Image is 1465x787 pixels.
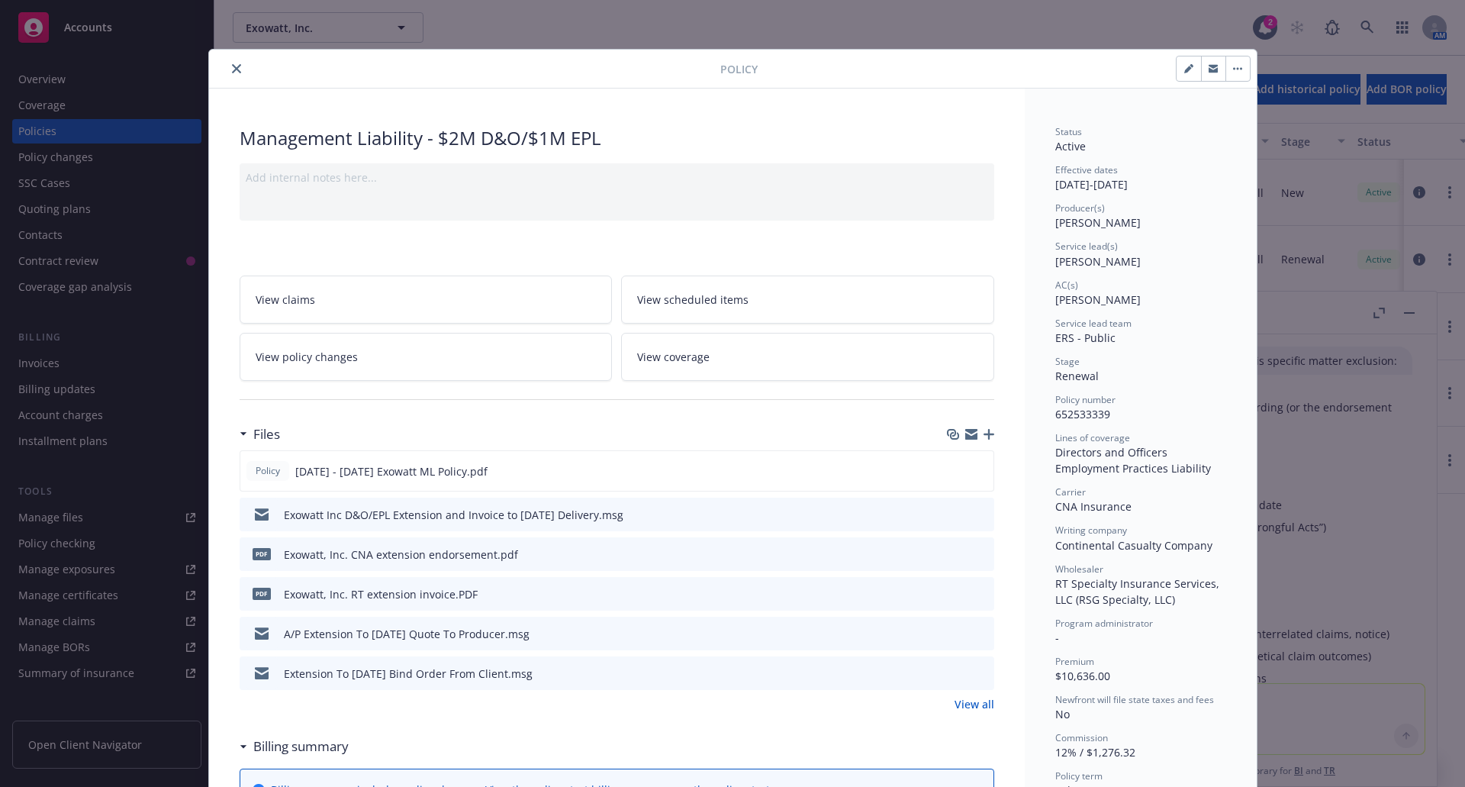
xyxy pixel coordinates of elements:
a: View coverage [621,333,994,381]
h3: Files [253,424,280,444]
span: No [1055,707,1070,721]
span: AC(s) [1055,279,1078,292]
span: [PERSON_NAME] [1055,292,1141,307]
span: Premium [1055,655,1094,668]
div: Exowatt, Inc. RT extension invoice.PDF [284,586,478,602]
button: download file [949,463,961,479]
span: Newfront will file state taxes and fees [1055,693,1214,706]
span: Commission [1055,731,1108,744]
span: ERS - Public [1055,331,1116,345]
button: preview file [974,463,987,479]
a: View all [955,696,994,712]
span: Renewal [1055,369,1099,383]
span: Policy term [1055,769,1103,782]
span: Carrier [1055,485,1086,498]
div: Exowatt, Inc. CNA extension endorsement.pdf [284,547,518,563]
button: preview file [974,626,988,642]
button: preview file [974,666,988,682]
span: [PERSON_NAME] [1055,215,1141,230]
button: download file [950,507,962,523]
span: Status [1055,125,1082,138]
span: Service lead team [1055,317,1132,330]
div: Directors and Officers [1055,444,1226,460]
button: download file [950,547,962,563]
span: CNA Insurance [1055,499,1132,514]
a: View claims [240,276,613,324]
span: View coverage [637,349,710,365]
span: Policy number [1055,393,1116,406]
span: 12% / $1,276.32 [1055,745,1135,760]
span: [PERSON_NAME] [1055,254,1141,269]
span: - [1055,631,1059,645]
span: 652533339 [1055,407,1110,421]
span: Policy [720,61,758,77]
span: View scheduled items [637,292,749,308]
button: download file [950,626,962,642]
span: Policy [253,464,283,478]
div: Files [240,424,280,444]
div: Employment Practices Liability [1055,460,1226,476]
div: Billing summary [240,737,349,756]
span: View policy changes [256,349,358,365]
span: RT Specialty Insurance Services, LLC (RSG Specialty, LLC) [1055,576,1222,607]
a: View scheduled items [621,276,994,324]
button: close [227,60,246,78]
span: Continental Casualty Company [1055,538,1212,553]
div: [DATE] - [DATE] [1055,163,1226,192]
span: Active [1055,139,1086,153]
div: Exowatt Inc D&O/EPL Extension and Invoice to [DATE] Delivery.msg [284,507,623,523]
span: Program administrator [1055,617,1153,630]
a: View policy changes [240,333,613,381]
button: download file [950,666,962,682]
span: pdf [253,548,271,560]
button: preview file [974,507,988,523]
span: Writing company [1055,524,1127,537]
span: Producer(s) [1055,202,1105,214]
span: Wholesaler [1055,563,1103,576]
div: Add internal notes here... [246,169,988,185]
span: Effective dates [1055,163,1118,176]
div: Management Liability - $2M D&O/$1M EPL [240,125,994,151]
span: View claims [256,292,315,308]
span: Service lead(s) [1055,240,1118,253]
button: download file [950,586,962,602]
span: Stage [1055,355,1080,368]
div: A/P Extension To [DATE] Quote To Producer.msg [284,626,530,642]
span: [DATE] - [DATE] Exowatt ML Policy.pdf [295,463,488,479]
span: Lines of coverage [1055,431,1130,444]
button: preview file [974,547,988,563]
div: Extension To [DATE] Bind Order From Client.msg [284,666,533,682]
span: $10,636.00 [1055,669,1110,683]
span: PDF [253,588,271,599]
button: preview file [974,586,988,602]
h3: Billing summary [253,737,349,756]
